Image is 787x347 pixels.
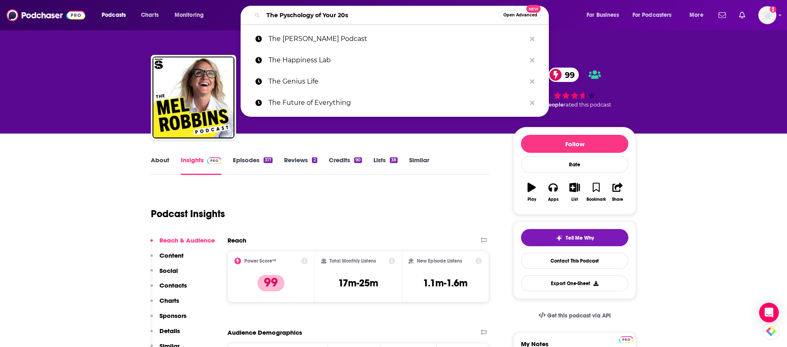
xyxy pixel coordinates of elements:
[159,267,178,274] p: Social
[521,156,628,173] div: Rate
[581,9,629,22] button: open menu
[150,236,215,252] button: Reach & Audience
[526,5,541,13] span: New
[585,177,607,207] button: Bookmark
[521,253,628,269] a: Contact This Podcast
[417,258,462,264] h2: New Episode Listens
[409,156,429,175] a: Similar
[241,50,549,71] a: The Happiness Lab
[612,197,623,202] div: Share
[151,208,225,220] h1: Podcast Insights
[312,157,317,163] div: 2
[227,236,246,244] h2: Reach
[284,156,317,175] a: Reviews2
[684,9,714,22] button: open menu
[102,9,126,21] span: Podcasts
[521,275,628,291] button: Export One-Sheet
[715,8,729,22] a: Show notifications dropdown
[607,177,628,207] button: Share
[513,62,636,113] div: 99 8 peoplerated this podcast
[175,9,204,21] span: Monitoring
[758,6,776,24] img: User Profile
[736,8,748,22] a: Show notifications dropdown
[268,92,526,113] p: The Future of Everything
[390,157,398,163] div: 38
[587,197,606,202] div: Bookmark
[241,71,549,92] a: The Genius Life
[141,9,159,21] span: Charts
[241,28,549,50] a: The [PERSON_NAME] Podcast
[540,102,564,108] span: 8 people
[152,57,234,138] img: The Mel Robbins Podcast
[330,258,376,264] h2: Total Monthly Listens
[632,9,672,21] span: For Podcasters
[227,329,302,336] h2: Audience Demographics
[159,312,187,320] p: Sponsors
[564,177,585,207] button: List
[338,277,378,289] h3: 17m-25m
[263,9,500,22] input: Search podcasts, credits, & more...
[244,258,276,264] h2: Power Score™
[329,156,362,175] a: Credits90
[542,177,564,207] button: Apps
[689,9,703,21] span: More
[557,68,579,82] span: 99
[423,277,468,289] h3: 1.1m-1.6m
[627,9,684,22] button: open menu
[159,236,215,244] p: Reach & Audience
[354,157,362,163] div: 90
[532,306,617,326] a: Get this podcast via API
[759,303,779,322] div: Open Intercom Messenger
[150,252,184,267] button: Content
[268,50,526,71] p: The Happiness Lab
[159,327,180,335] p: Details
[521,229,628,246] button: tell me why sparkleTell Me Why
[548,197,559,202] div: Apps
[571,197,578,202] div: List
[7,7,85,23] img: Podchaser - Follow, Share and Rate Podcasts
[150,312,187,327] button: Sponsors
[150,267,178,282] button: Social
[181,156,221,175] a: InsightsPodchaser Pro
[151,156,169,175] a: About
[521,177,542,207] button: Play
[241,92,549,113] a: The Future of Everything
[566,235,594,241] span: Tell Me Why
[233,156,273,175] a: Episodes317
[136,9,164,22] a: Charts
[528,197,536,202] div: Play
[587,9,619,21] span: For Business
[268,28,526,50] p: The Mel Robbins Podcast
[159,281,187,289] p: Contacts
[521,135,628,153] button: Follow
[96,9,136,22] button: open menu
[373,156,398,175] a: Lists38
[758,6,776,24] button: Show profile menu
[169,9,214,22] button: open menu
[159,297,179,304] p: Charts
[564,102,611,108] span: rated this podcast
[159,252,184,259] p: Content
[556,235,562,241] img: tell me why sparkle
[619,335,633,343] a: Pro website
[619,336,633,343] img: Podchaser Pro
[257,275,284,291] p: 99
[207,157,221,164] img: Podchaser Pro
[770,6,776,13] svg: Add a profile image
[150,281,187,297] button: Contacts
[547,312,611,319] span: Get this podcast via API
[268,71,526,92] p: The Genius Life
[548,68,579,82] a: 99
[503,13,537,17] span: Open Advanced
[264,157,273,163] div: 317
[758,6,776,24] span: Logged in as zhopson
[150,297,179,312] button: Charts
[248,6,557,25] div: Search podcasts, credits, & more...
[500,10,541,20] button: Open AdvancedNew
[150,327,180,342] button: Details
